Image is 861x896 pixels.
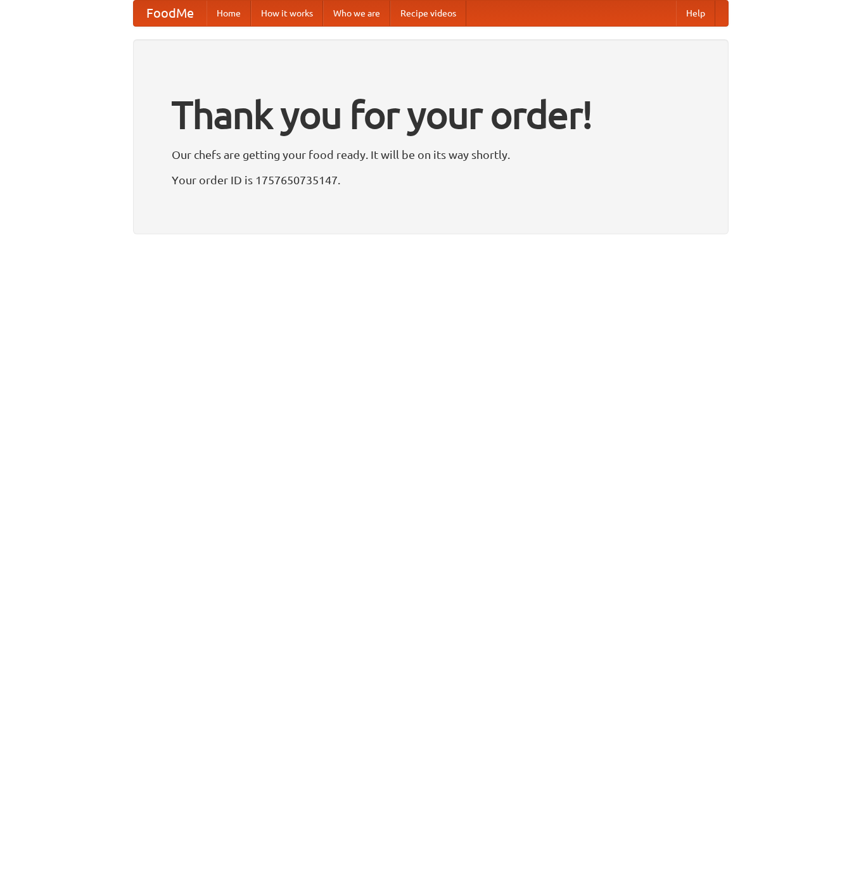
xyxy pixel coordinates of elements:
p: Our chefs are getting your food ready. It will be on its way shortly. [172,145,690,164]
p: Your order ID is 1757650735147. [172,170,690,189]
a: How it works [251,1,323,26]
a: Recipe videos [390,1,466,26]
h1: Thank you for your order! [172,84,690,145]
a: FoodMe [134,1,207,26]
a: Home [207,1,251,26]
a: Help [676,1,715,26]
a: Who we are [323,1,390,26]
